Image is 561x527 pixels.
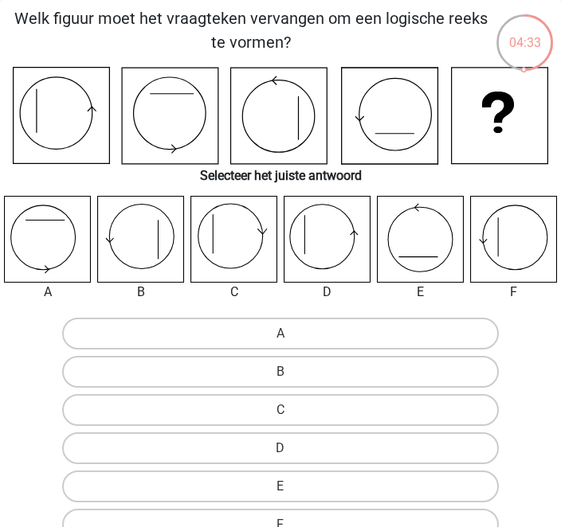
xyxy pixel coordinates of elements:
div: 04:33 [495,13,555,53]
h6: Selecteer het juiste antwoord [6,165,555,183]
div: B [85,283,196,302]
div: C [178,283,289,302]
label: B [62,356,500,388]
div: D [272,283,382,302]
label: C [62,394,500,426]
p: Welk figuur moet het vraagteken vervangen om een logische reeks te vormen? [6,6,495,54]
label: D [62,432,500,464]
label: A [62,318,500,349]
label: E [62,470,500,502]
div: E [365,283,476,302]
